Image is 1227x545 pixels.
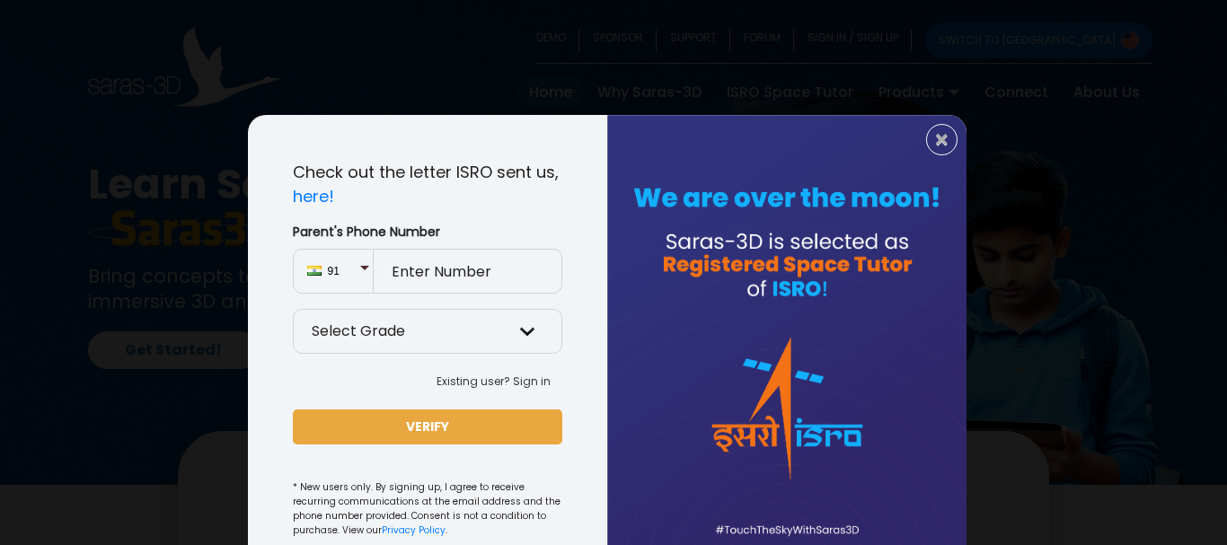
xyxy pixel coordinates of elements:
label: Parent's Phone Number [293,223,562,242]
span: × [934,128,949,152]
a: here! [293,185,334,207]
button: Close [926,124,958,155]
small: * New users only. By signing up, I agree to receive recurring communications at the email address... [293,480,562,538]
span: 91 [328,263,359,279]
button: Existing user? Sign in [425,368,562,395]
a: Privacy Policy [382,523,446,537]
p: Check out the letter ISRO sent us, [293,160,562,208]
button: VERIFY [293,409,562,444]
input: Enter Number [374,249,562,294]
